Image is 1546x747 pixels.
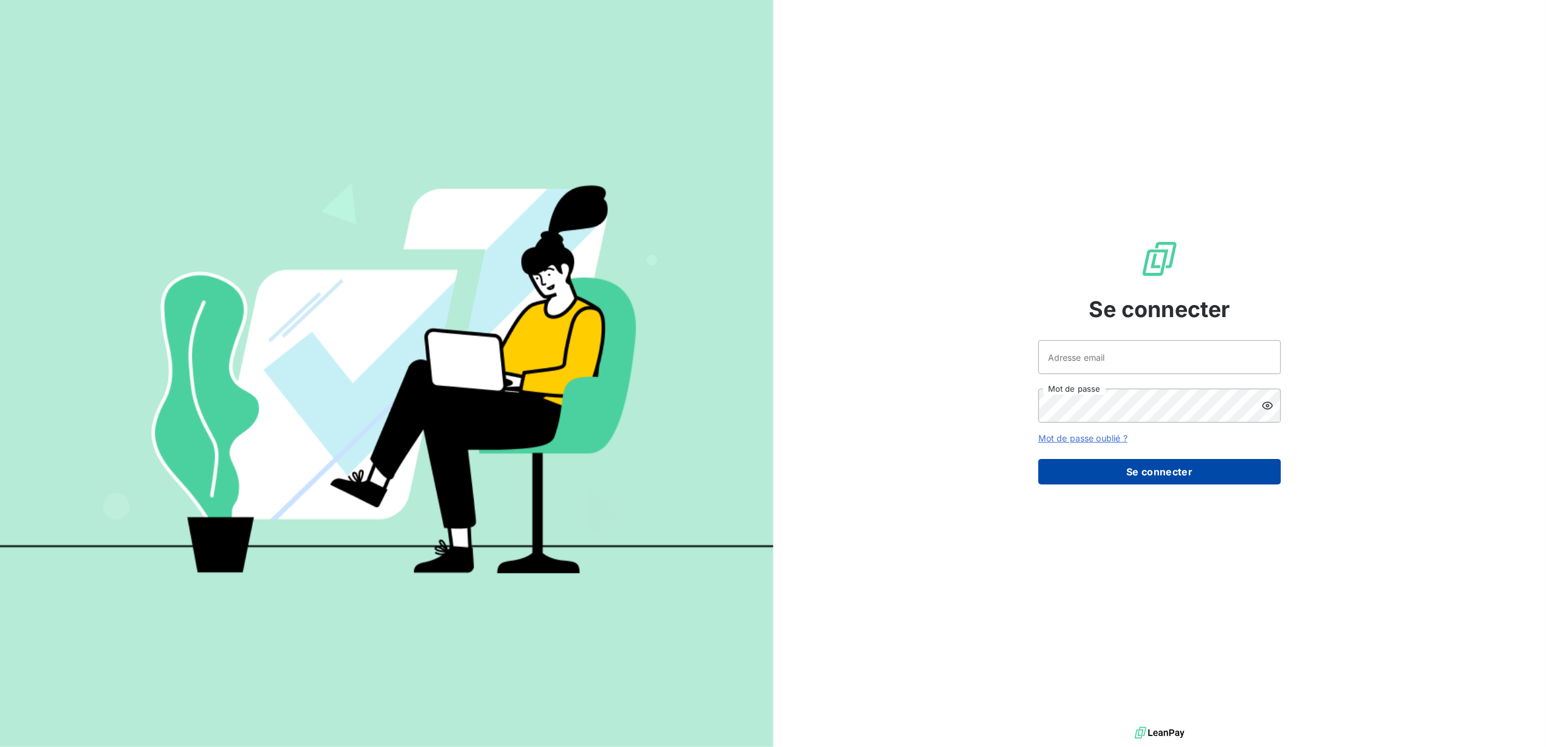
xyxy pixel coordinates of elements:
[1038,459,1281,484] button: Se connecter
[1038,433,1128,443] a: Mot de passe oublié ?
[1135,724,1185,742] img: logo
[1089,293,1231,326] span: Se connecter
[1140,240,1179,278] img: Logo LeanPay
[1038,340,1281,374] input: placeholder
